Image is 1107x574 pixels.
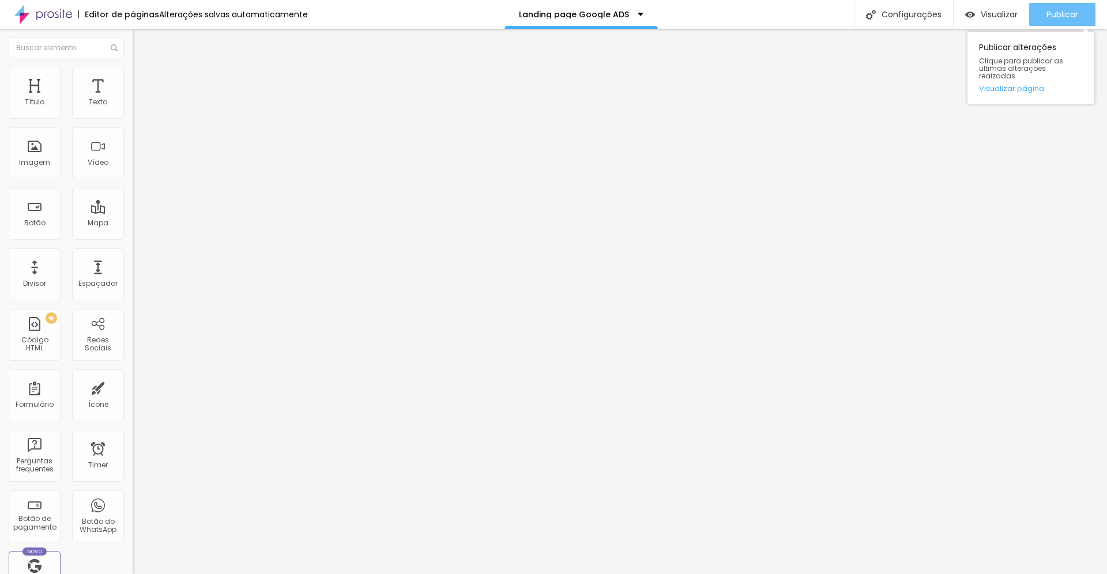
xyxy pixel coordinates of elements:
div: Espaçador [78,280,118,288]
div: Alterações salvas automaticamente [159,10,308,18]
div: Botão [24,219,46,227]
img: view-1.svg [965,10,975,20]
p: Landing page Google ADS [519,10,629,18]
div: Novo [22,547,47,556]
div: Texto [89,98,107,106]
a: Visualizar página [979,85,1083,92]
span: Visualizar [981,10,1018,19]
div: Formulário [16,401,54,409]
div: Vídeo [88,158,108,167]
img: Icone [866,10,876,20]
div: Código HTML [12,336,57,353]
div: Timer [88,461,108,469]
div: Título [25,98,44,106]
img: Icone [111,44,118,51]
div: Editor de páginas [78,10,159,18]
button: Visualizar [954,3,1029,26]
iframe: Editor [133,29,1107,574]
div: Redes Sociais [75,336,121,353]
div: Imagem [19,158,50,167]
div: Mapa [88,219,108,227]
div: Divisor [23,280,46,288]
div: Ícone [88,401,108,409]
div: Botão de pagamento [12,515,57,531]
div: Publicar alterações [967,32,1094,104]
span: Publicar [1046,10,1078,19]
span: Clique para publicar as ultimas alterações reaizadas [979,57,1083,80]
input: Buscar elemento [9,37,124,58]
button: Publicar [1029,3,1095,26]
div: Botão do WhatsApp [75,518,121,534]
div: Perguntas frequentes [12,457,57,474]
